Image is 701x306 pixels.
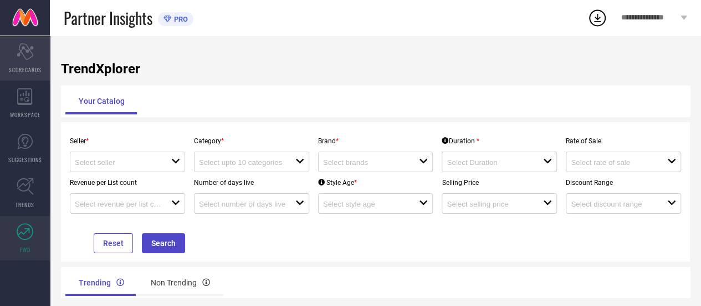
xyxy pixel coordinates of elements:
input: Select upto 10 categories [199,158,285,167]
input: Select style age [323,200,410,208]
p: Category [194,137,309,145]
div: Your Catalog [65,88,138,114]
span: FWD [20,245,30,254]
span: SUGGESTIONS [8,155,42,164]
h1: TrendXplorer [61,61,690,77]
p: Selling Price [442,179,557,187]
button: Reset [94,233,133,253]
input: Select brands [323,158,410,167]
input: Select selling price [447,200,533,208]
input: Select number of days live [199,200,285,208]
p: Brand [318,137,433,145]
div: Style Age [318,179,357,187]
p: Rate of Sale [566,137,681,145]
input: Select seller [75,158,161,167]
div: Duration [442,137,479,145]
div: Non Trending [137,269,223,296]
p: Seller [70,137,185,145]
span: PRO [171,15,188,23]
span: TRENDS [16,200,34,209]
span: WORKSPACE [10,111,40,119]
p: Number of days live [194,179,309,187]
p: Revenue per List count [70,179,185,187]
button: Search [142,233,185,253]
p: Discount Range [566,179,681,187]
input: Select revenue per list count [75,200,161,208]
div: Open download list [587,8,607,28]
input: Select Duration [447,158,533,167]
div: Trending [65,269,137,296]
input: Select rate of sale [571,158,657,167]
span: Partner Insights [64,7,152,29]
span: SCORECARDS [9,66,42,74]
input: Select discount range [571,200,657,208]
